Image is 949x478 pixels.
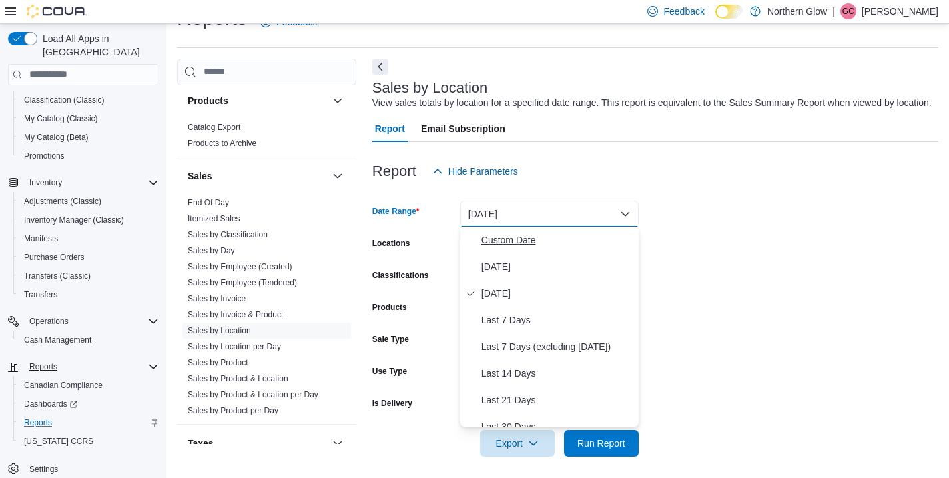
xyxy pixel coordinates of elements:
a: Dashboards [13,395,164,413]
span: Settings [24,460,158,477]
p: | [832,3,835,19]
button: Inventory [24,175,67,191]
button: Products [188,94,327,107]
button: [US_STATE] CCRS [13,432,164,451]
span: Purchase Orders [24,252,85,263]
button: Run Report [564,430,639,457]
a: Purchase Orders [19,249,90,265]
button: Export [480,430,555,457]
button: Sales [330,168,346,184]
span: Classification (Classic) [24,95,105,105]
span: Last 7 Days (excluding [DATE]) [481,339,633,355]
button: Classification (Classic) [13,91,164,109]
a: Sales by Employee (Tendered) [188,278,297,287]
label: Products [372,302,407,313]
a: Sales by Employee (Created) [188,262,292,271]
span: Email Subscription [421,115,505,142]
span: Cash Management [24,335,91,345]
span: GC [842,3,854,19]
a: My Catalog (Beta) [19,129,94,145]
button: My Catalog (Classic) [13,109,164,128]
h3: Report [372,163,416,179]
label: Sale Type [372,334,409,345]
span: Operations [29,316,69,327]
span: Canadian Compliance [19,377,158,393]
a: Adjustments (Classic) [19,193,107,209]
a: Promotions [19,148,70,164]
span: My Catalog (Classic) [24,113,98,124]
span: Feedback [663,5,704,18]
span: Reports [29,361,57,372]
span: Purchase Orders [19,249,158,265]
div: Sales [177,195,356,424]
a: Inventory Manager (Classic) [19,212,129,228]
button: Operations [3,312,164,331]
span: Run Report [577,437,625,450]
h3: Sales [188,169,212,183]
a: Sales by Location [188,326,251,335]
a: Sales by Product & Location [188,374,288,383]
button: Reports [3,357,164,376]
p: [PERSON_NAME] [862,3,938,19]
button: Hide Parameters [427,158,523,185]
span: Reports [24,417,52,428]
span: Reports [19,415,158,431]
span: Classification (Classic) [19,92,158,108]
a: End Of Day [188,198,229,207]
button: Taxes [188,437,327,450]
button: Purchase Orders [13,248,164,267]
input: Dark Mode [715,5,743,19]
span: Dashboards [19,396,158,412]
span: [US_STATE] CCRS [24,436,93,447]
span: Dashboards [24,399,77,409]
a: Sales by Day [188,246,235,255]
span: My Catalog (Beta) [24,132,89,143]
span: Cash Management [19,332,158,348]
span: Manifests [24,233,58,244]
a: [US_STATE] CCRS [19,433,99,449]
button: Inventory [3,173,164,192]
button: Next [372,59,388,75]
a: Cash Management [19,332,97,348]
a: Sales by Location per Day [188,342,281,351]
a: Sales by Product per Day [188,406,278,415]
a: Transfers (Classic) [19,268,96,284]
a: Catalog Export [188,123,240,132]
a: Sales by Invoice & Product [188,310,283,319]
span: Promotions [19,148,158,164]
div: View sales totals by location for a specified date range. This report is equivalent to the Sales ... [372,96,932,110]
span: Transfers [24,289,57,300]
button: Products [330,93,346,109]
button: Settings [3,459,164,478]
button: Promotions [13,147,164,165]
a: Dashboards [19,396,83,412]
button: Inventory Manager (Classic) [13,211,164,229]
a: Manifests [19,231,63,247]
p: Northern Glow [767,3,827,19]
span: Last 7 Days [481,312,633,328]
button: Transfers (Classic) [13,267,164,285]
button: Reports [24,359,63,375]
span: Export [488,430,547,457]
button: Canadian Compliance [13,376,164,395]
span: Adjustments (Classic) [19,193,158,209]
div: Gayle Church [840,3,856,19]
button: Taxes [330,435,346,451]
label: Is Delivery [372,398,412,409]
span: Transfers (Classic) [19,268,158,284]
span: [DATE] [481,259,633,275]
label: Locations [372,238,410,249]
span: Manifests [19,231,158,247]
a: Sales by Classification [188,230,268,239]
a: Settings [24,461,63,477]
h3: Taxes [188,437,214,450]
h3: Products [188,94,228,107]
button: Reports [13,413,164,432]
label: Classifications [372,270,429,281]
button: Sales [188,169,327,183]
span: Load All Apps in [GEOGRAPHIC_DATA] [37,32,158,59]
div: Select listbox [460,227,639,427]
span: Last 21 Days [481,392,633,408]
span: Inventory Manager (Classic) [24,215,124,225]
